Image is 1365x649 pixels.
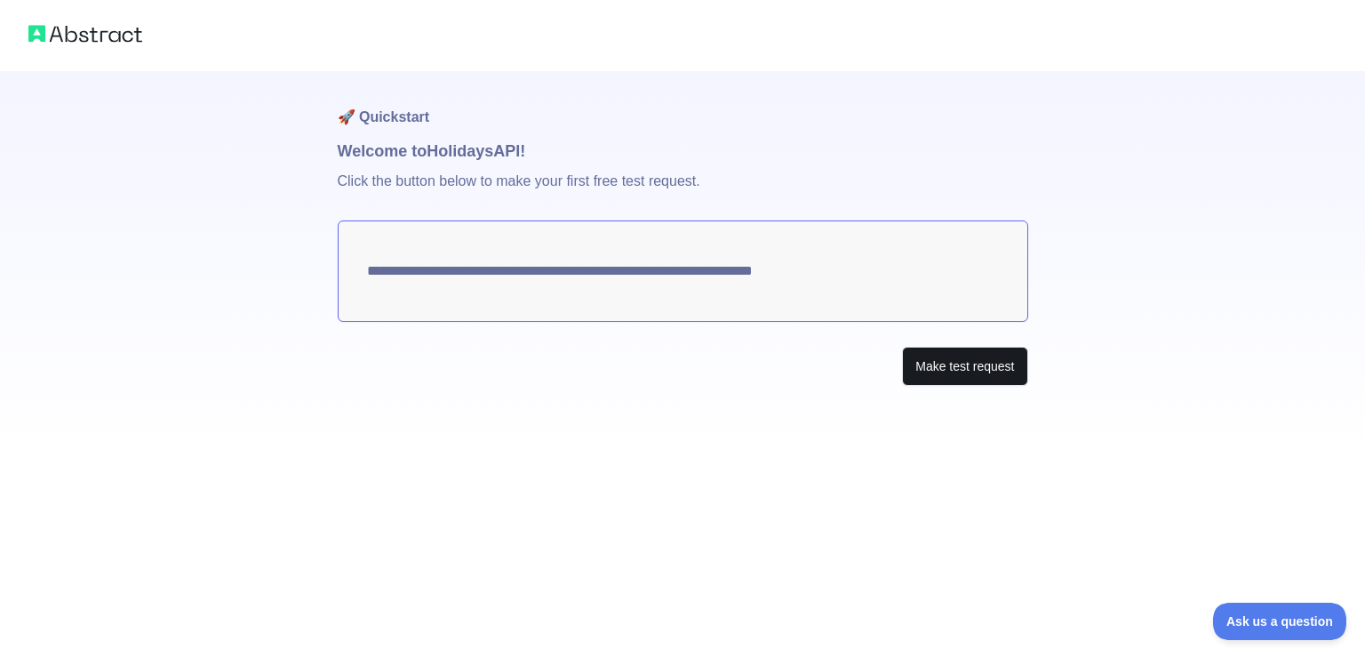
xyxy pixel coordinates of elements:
[902,347,1027,387] button: Make test request
[338,71,1028,139] h1: 🚀 Quickstart
[1213,603,1347,640] iframe: Toggle Customer Support
[338,139,1028,164] h1: Welcome to Holidays API!
[338,164,1028,220] p: Click the button below to make your first free test request.
[28,21,142,46] img: Abstract logo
